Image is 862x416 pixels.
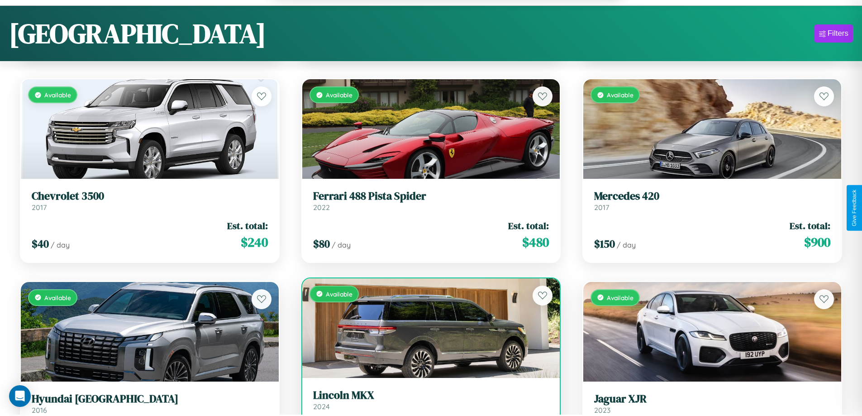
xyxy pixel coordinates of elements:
span: Available [44,91,71,99]
span: / day [51,240,70,249]
h3: Jaguar XJR [594,392,830,406]
a: Chevrolet 35002017 [32,190,268,212]
span: $ 900 [804,233,830,251]
span: Est. total: [790,219,830,232]
div: Open Intercom Messenger [9,385,31,407]
span: 2022 [313,203,330,212]
span: $ 40 [32,236,49,251]
span: / day [332,240,351,249]
span: $ 240 [241,233,268,251]
h3: Lincoln MKX [313,389,549,402]
a: Jaguar XJR2023 [594,392,830,415]
h3: Chevrolet 3500 [32,190,268,203]
span: Available [607,91,633,99]
span: 2024 [313,402,330,411]
h3: Mercedes 420 [594,190,830,203]
span: Available [607,294,633,301]
span: 2017 [32,203,47,212]
span: Available [44,294,71,301]
span: 2016 [32,406,47,415]
a: Hyundai [GEOGRAPHIC_DATA]2016 [32,392,268,415]
h3: Hyundai [GEOGRAPHIC_DATA] [32,392,268,406]
span: Est. total: [227,219,268,232]
a: Ferrari 488 Pista Spider2022 [313,190,549,212]
a: Lincoln MKX2024 [313,389,549,411]
span: Available [326,290,352,298]
span: $ 150 [594,236,615,251]
a: Mercedes 4202017 [594,190,830,212]
span: 2017 [594,203,609,212]
span: $ 480 [522,233,549,251]
div: Give Feedback [851,190,857,226]
h1: [GEOGRAPHIC_DATA] [9,15,266,52]
span: $ 80 [313,236,330,251]
span: Available [326,91,352,99]
h3: Ferrari 488 Pista Spider [313,190,549,203]
span: 2023 [594,406,610,415]
span: / day [617,240,636,249]
div: Filters [828,29,848,38]
button: Filters [814,24,853,43]
span: Est. total: [508,219,549,232]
